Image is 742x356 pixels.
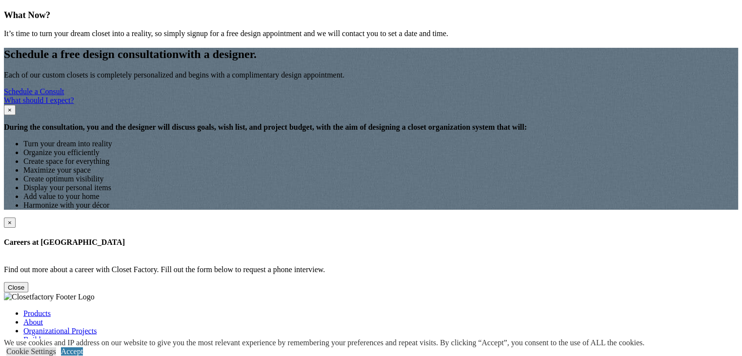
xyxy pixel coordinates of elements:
[4,282,28,292] button: Close
[4,87,64,96] a: Schedule a Consult
[8,219,12,226] span: ×
[4,48,738,61] h2: Schedule a free design consultation
[4,96,74,104] a: What should I expect?
[23,326,97,335] a: Organizational Projects
[179,48,257,60] span: with a designer.
[61,347,83,356] a: Accept
[4,238,738,247] h4: Careers at [GEOGRAPHIC_DATA]
[23,183,738,192] li: Display your personal items
[6,347,56,356] a: Cookie Settings
[23,317,43,326] a: About
[23,201,738,210] li: Harmonize with your décor
[23,157,738,166] li: Create space for everything
[4,338,644,347] div: We use cookies and IP address on our website to give you the most relevant experience by remember...
[4,292,95,301] img: Closetfactory Footer Logo
[4,265,738,274] p: Find out more about a career with Closet Factory. Fill out the form below to request a phone inte...
[23,139,738,148] li: Turn your dream into reality
[4,123,527,131] strong: During the consultation, you and the designer will discuss goals, wish list, and project budget, ...
[23,309,51,317] a: Products
[8,106,12,114] span: ×
[4,105,16,115] button: Close
[4,218,16,228] button: Close
[23,148,738,157] li: Organize you efficiently
[23,166,738,175] li: Maximize your space
[4,71,738,79] p: Each of our custom closets is completely personalized and begins with a complimentary design appo...
[4,10,738,20] h3: What Now?
[23,335,50,343] a: Builders
[4,29,738,38] p: It’s time to turn your dream closet into a reality, so simply signup for a free design appointmen...
[23,192,738,201] li: Add value to your home
[23,175,738,183] li: Create optimum visibility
